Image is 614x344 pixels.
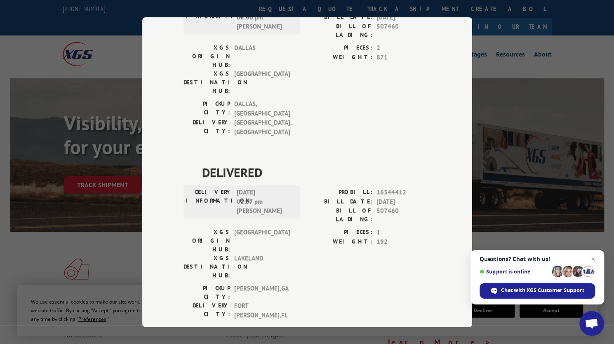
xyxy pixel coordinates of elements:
span: 2 [376,43,431,53]
span: DALLAS , [GEOGRAPHIC_DATA] [234,99,290,118]
label: DELIVERY INFORMATION: [186,3,233,31]
span: 16344412 [376,188,431,197]
label: XGS DESTINATION HUB: [183,254,230,280]
label: XGS ORIGIN HUB: [183,228,230,254]
label: BILL DATE: [307,12,372,22]
span: FORT [PERSON_NAME] , FL [234,301,290,320]
span: 507460 [376,22,431,39]
label: PIECES: [307,228,372,237]
label: PROBILL: [307,188,372,197]
label: BILL OF LADING: [307,22,372,39]
label: BILL OF LADING: [307,206,372,224]
span: [PERSON_NAME] , GA [234,284,290,301]
span: DELIVERED [202,163,431,181]
span: Chat with XGS Customer Support [501,287,584,294]
span: LAKELAND [234,254,290,280]
span: 507460 [376,206,431,224]
span: [DATE] 02:50 pm [PERSON_NAME] [237,3,292,31]
label: PICKUP CITY: [183,99,230,118]
span: [GEOGRAPHIC_DATA] [234,228,290,254]
label: DELIVERY INFORMATION: [186,188,233,216]
span: [DATE] [376,197,431,206]
span: Questions? Chat with us! [480,256,595,262]
label: DELIVERY CITY: [183,301,230,320]
div: Chat with XGS Customer Support [480,283,595,299]
span: 1 [376,228,431,237]
span: DALLAS [234,43,290,69]
div: Open chat [579,311,604,336]
label: DELIVERY CITY: [183,118,230,137]
label: PIECES: [307,43,372,53]
span: [DATE] 01:57 pm [PERSON_NAME] [237,188,292,216]
span: Close chat [588,254,598,264]
span: [DATE] [376,12,431,22]
label: BILL DATE: [307,197,372,206]
span: [GEOGRAPHIC_DATA] [234,69,290,95]
span: [GEOGRAPHIC_DATA] , [GEOGRAPHIC_DATA] [234,118,290,137]
span: Support is online [480,269,549,275]
label: WEIGHT: [307,237,372,246]
label: XGS ORIGIN HUB: [183,43,230,69]
label: WEIGHT: [307,52,372,62]
span: 871 [376,52,431,62]
label: PICKUP CITY: [183,284,230,301]
span: 192 [376,237,431,246]
label: XGS DESTINATION HUB: [183,69,230,95]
